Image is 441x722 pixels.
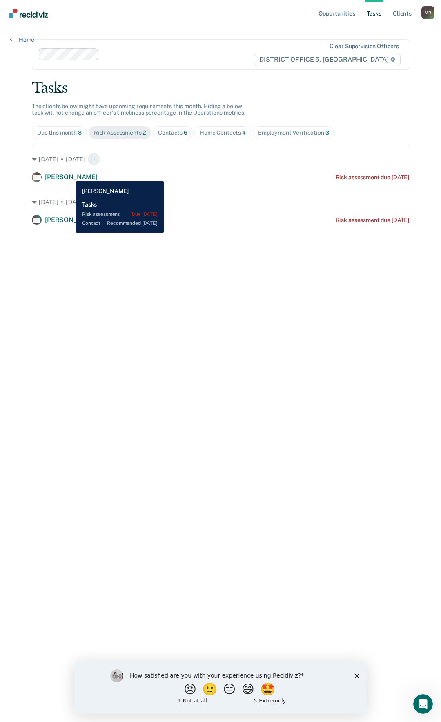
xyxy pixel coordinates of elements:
[325,129,329,136] span: 3
[330,43,399,50] div: Clear supervision officers
[10,36,34,43] a: Home
[94,129,146,136] div: Risk Assessments
[143,129,146,136] span: 2
[87,153,100,166] span: 1
[158,129,187,136] div: Contacts
[200,129,246,136] div: Home Contacts
[32,153,409,166] div: [DATE] • [DATE] 1
[32,80,409,96] div: Tasks
[254,53,401,66] span: DISTRICT OFFICE 5, [GEOGRAPHIC_DATA]
[336,217,409,224] div: Risk assessment due [DATE]
[421,6,434,19] button: Profile dropdown button
[258,129,329,136] div: Employment Verification
[45,173,98,181] span: [PERSON_NAME]
[32,103,245,116] span: The clients below might have upcoming requirements this month. Hiding a below task will not chang...
[242,129,246,136] span: 4
[413,694,433,714] iframe: Intercom live chat
[9,9,48,18] img: Recidiviz
[32,195,409,209] div: [DATE] • [DATE] 1
[87,195,100,209] span: 1
[45,216,98,224] span: [PERSON_NAME]
[421,6,434,19] div: M R
[74,661,367,714] iframe: Survey by Kim from Recidiviz
[37,129,82,136] div: Due this month
[184,129,187,136] span: 6
[336,174,409,181] div: Risk assessment due [DATE]
[78,129,82,136] span: 8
